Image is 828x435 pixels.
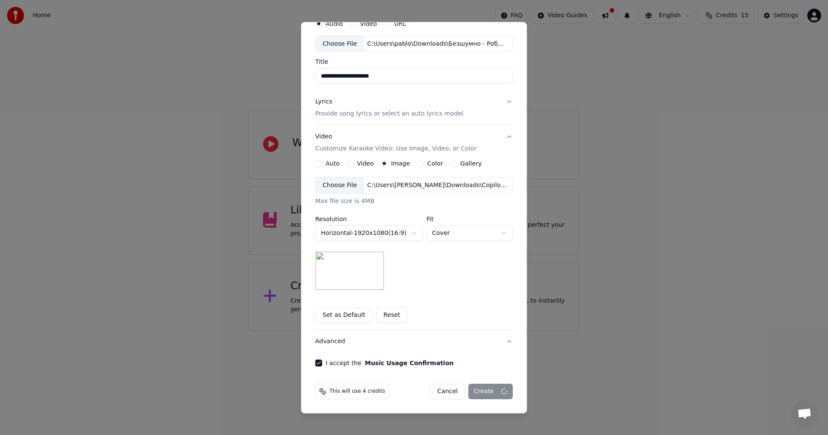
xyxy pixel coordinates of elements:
div: C:\Users\[PERSON_NAME]\Downloads\Copilot_20250926_134940.png [364,181,511,190]
label: Gallery [460,160,482,166]
button: LyricsProvide song lyrics or select an auto lyrics model [315,91,513,125]
label: Image [391,160,410,166]
label: Color [427,160,443,166]
p: Provide song lyrics or select an auto lyrics model [315,110,463,118]
label: Title [315,59,513,65]
button: VideoCustomize Karaoke Video: Use Image, Video, or Color [315,125,513,160]
label: Fit [427,216,513,222]
label: I accept the [326,360,454,366]
div: Max file size is 4MB [315,197,513,206]
label: Auto [326,160,340,166]
button: Set as Default [315,307,373,323]
label: Audio [326,20,343,26]
button: Reset [376,307,408,323]
div: Choose File [316,36,364,51]
button: I accept the [365,360,454,366]
div: C:\Users\pablo\Downloads\Безшумно - Робаний Йот.mp3 [364,39,511,48]
button: Advanced [315,330,513,353]
div: Video [315,132,477,153]
div: VideoCustomize Karaoke Video: Use Image, Video, or Color [315,160,513,330]
div: Lyrics [315,97,332,106]
label: Video [360,20,377,26]
button: Cancel [430,384,465,399]
label: Resolution [315,216,423,222]
label: Video [357,160,374,166]
div: Choose File [316,178,364,193]
label: URL [394,20,406,26]
span: This will use 4 credits [329,388,385,395]
p: Customize Karaoke Video: Use Image, Video, or Color [315,144,477,153]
